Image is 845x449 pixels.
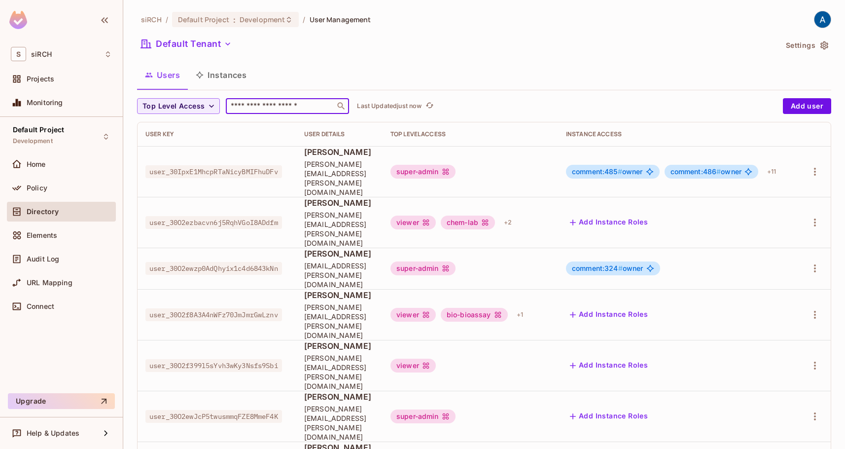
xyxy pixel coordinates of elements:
span: [EMAIL_ADDRESS][PERSON_NAME][DOMAIN_NAME] [304,261,375,289]
span: [PERSON_NAME] [304,290,375,300]
span: Default Project [178,15,229,24]
span: User Management [310,15,371,24]
span: Policy [27,184,47,192]
span: S [11,47,26,61]
span: user_30O2ewJcP5twusmmqFZE8MmeF4K [145,410,282,423]
button: Add user [783,98,831,114]
span: Default Project [13,126,64,134]
span: [PERSON_NAME] [304,391,375,402]
button: Users [137,63,188,87]
span: Workspace: siRCH [31,50,52,58]
li: / [166,15,168,24]
span: Elements [27,231,57,239]
div: + 1 [513,307,527,323]
span: user_30O2f399l5sYvh3wKy3Nsfs9Sbi [145,359,282,372]
span: Connect [27,302,54,310]
div: Instance Access [566,130,790,138]
span: Help & Updates [27,429,79,437]
span: refresh [425,101,434,111]
span: [PERSON_NAME] [304,340,375,351]
span: Directory [27,208,59,216]
span: [PERSON_NAME] [304,147,375,157]
span: comment:485 [572,167,622,176]
span: [PERSON_NAME] [304,197,375,208]
li: / [303,15,305,24]
div: super-admin [390,165,456,179]
span: user_30O2ewzp0AdQhyix1c4d6843kNn [145,262,282,275]
span: URL Mapping [27,279,72,287]
div: viewer [390,308,436,322]
span: Development [13,137,53,145]
span: [PERSON_NAME][EMAIL_ADDRESS][PERSON_NAME][DOMAIN_NAME] [304,159,375,197]
div: + 11 [763,164,780,180]
button: refresh [423,100,435,112]
div: User Key [145,130,288,138]
img: Alison Thomson [814,11,831,28]
span: user_30IpxE1MhcpRTaNicyBMIFhuDFv [145,165,282,178]
button: Add Instance Roles [566,358,652,374]
div: super-admin [390,410,456,423]
button: Add Instance Roles [566,307,652,323]
button: Instances [188,63,254,87]
span: Top Level Access [142,100,205,112]
div: viewer [390,359,436,373]
div: viewer [390,216,436,229]
span: owner [572,168,643,176]
span: [PERSON_NAME][EMAIL_ADDRESS][PERSON_NAME][DOMAIN_NAME] [304,353,375,391]
span: Monitoring [27,99,63,107]
span: owner [670,168,742,176]
button: Upgrade [8,393,115,409]
span: [PERSON_NAME] [304,248,375,259]
span: : [233,16,236,24]
button: Settings [782,37,831,53]
span: # [618,264,623,272]
span: comment:324 [572,264,623,272]
div: super-admin [390,262,456,275]
div: User Details [304,130,375,138]
span: [PERSON_NAME][EMAIL_ADDRESS][PERSON_NAME][DOMAIN_NAME] [304,302,375,340]
span: owner [572,264,643,272]
div: + 2 [500,215,516,230]
span: user_30O2f8A3A4nWFz70JmJmrGwLznv [145,308,282,321]
button: Default Tenant [137,36,236,52]
span: Projects [27,75,54,83]
button: Add Instance Roles [566,215,652,230]
button: Top Level Access [137,98,220,114]
span: Development [240,15,285,24]
button: Add Instance Roles [566,409,652,424]
span: Click to refresh data [422,100,435,112]
span: the active workspace [141,15,162,24]
span: Audit Log [27,255,59,263]
span: user_30O2ezbacvn6j5RqhVGoI8ADdfm [145,216,282,229]
span: # [716,167,721,176]
div: Top Level Access [390,130,550,138]
span: # [618,167,622,176]
span: Home [27,160,46,168]
p: Last Updated just now [357,102,422,110]
span: [PERSON_NAME][EMAIL_ADDRESS][PERSON_NAME][DOMAIN_NAME] [304,404,375,442]
span: comment:486 [670,167,721,176]
div: bio-bioassay [441,308,508,322]
div: chem-lab [441,216,495,229]
span: [PERSON_NAME][EMAIL_ADDRESS][PERSON_NAME][DOMAIN_NAME] [304,210,375,248]
img: SReyMgAAAABJRU5ErkJggg== [9,11,27,29]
